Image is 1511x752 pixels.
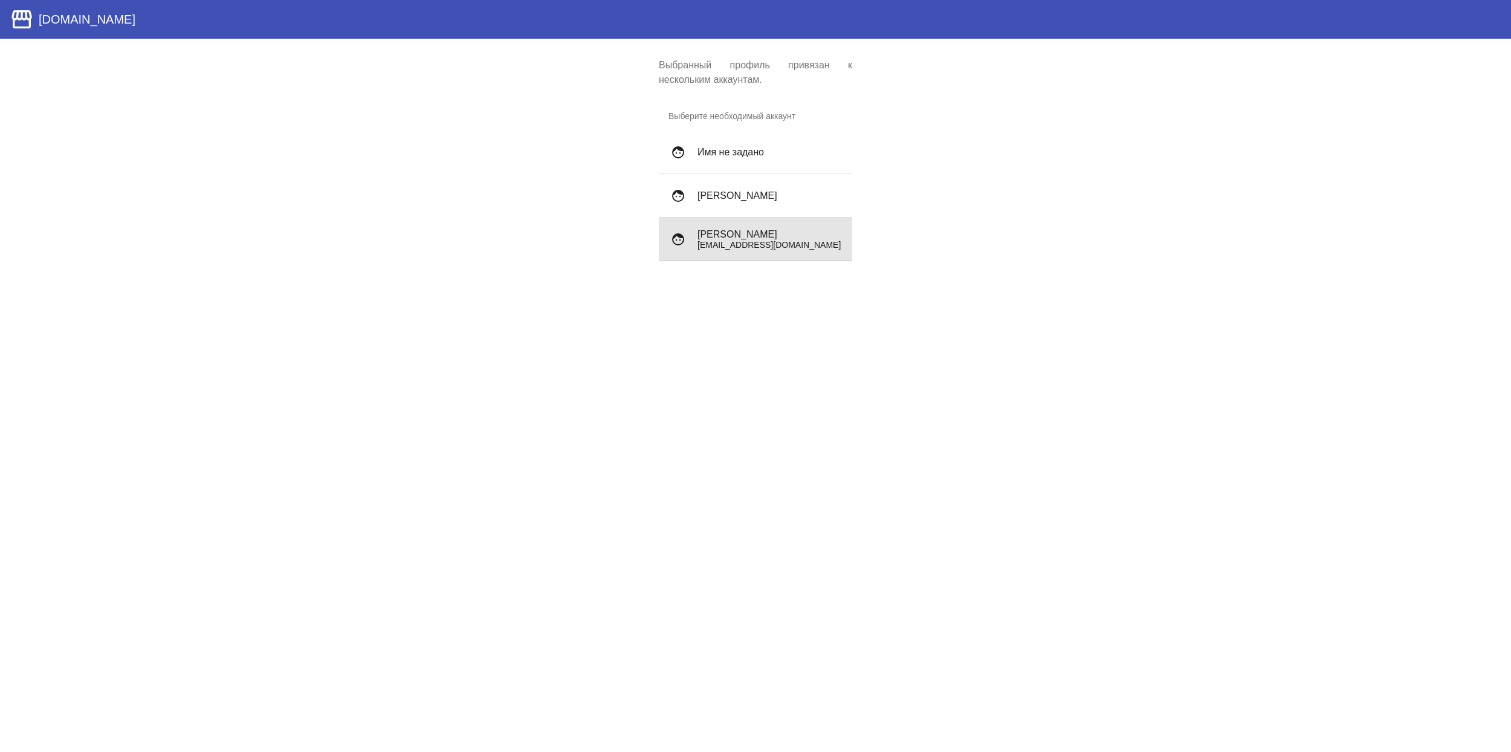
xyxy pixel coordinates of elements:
a: [DOMAIN_NAME] [10,7,135,31]
h4: Имя не задано [697,147,843,158]
h4: [PERSON_NAME] [697,190,843,201]
h4: [PERSON_NAME] [697,229,843,240]
button: [PERSON_NAME] [659,174,852,218]
button: [PERSON_NAME][EMAIL_ADDRESS][DOMAIN_NAME] [659,218,852,261]
mat-icon: face [668,143,688,162]
p: [EMAIL_ADDRESS][DOMAIN_NAME] [697,240,843,250]
p: Выбранный профиль привязан к нескольким аккаунтам. [659,58,852,87]
h3: Выберите необходимый аккаунт [659,102,852,131]
mat-icon: face [668,186,688,206]
button: Имя не задано [659,131,852,174]
mat-icon: storefront [10,7,34,31]
mat-icon: face [668,230,688,249]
